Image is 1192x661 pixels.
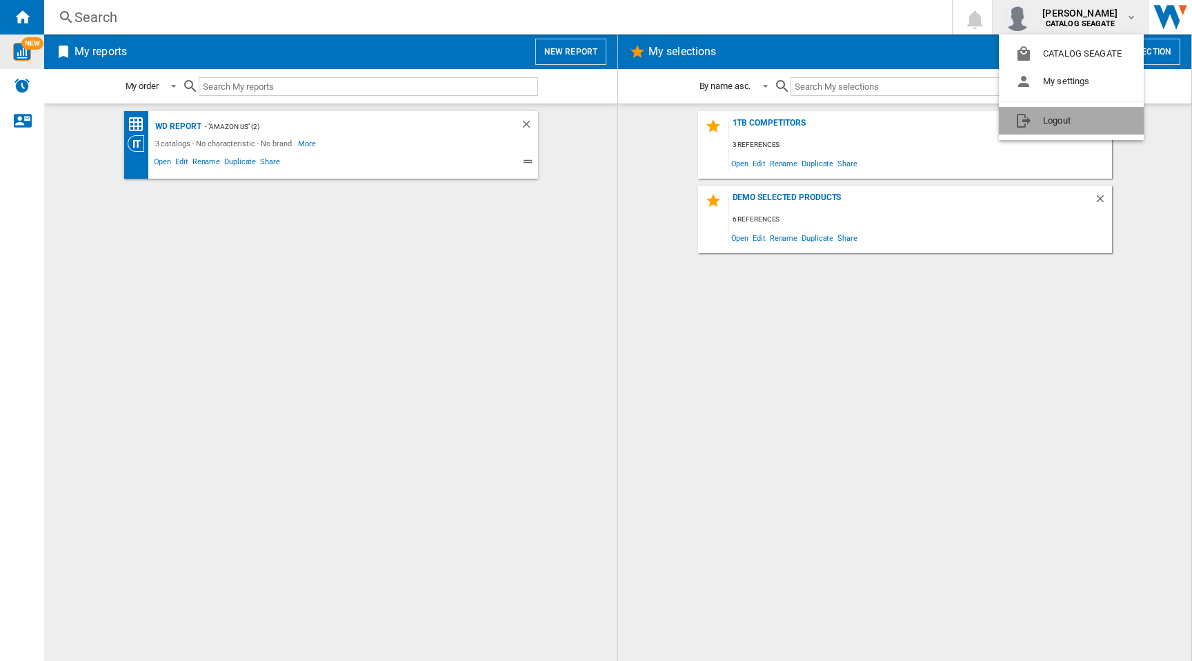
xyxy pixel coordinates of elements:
[999,40,1144,68] button: CATALOG SEAGATE
[999,107,1144,135] button: Logout
[999,68,1144,95] button: My settings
